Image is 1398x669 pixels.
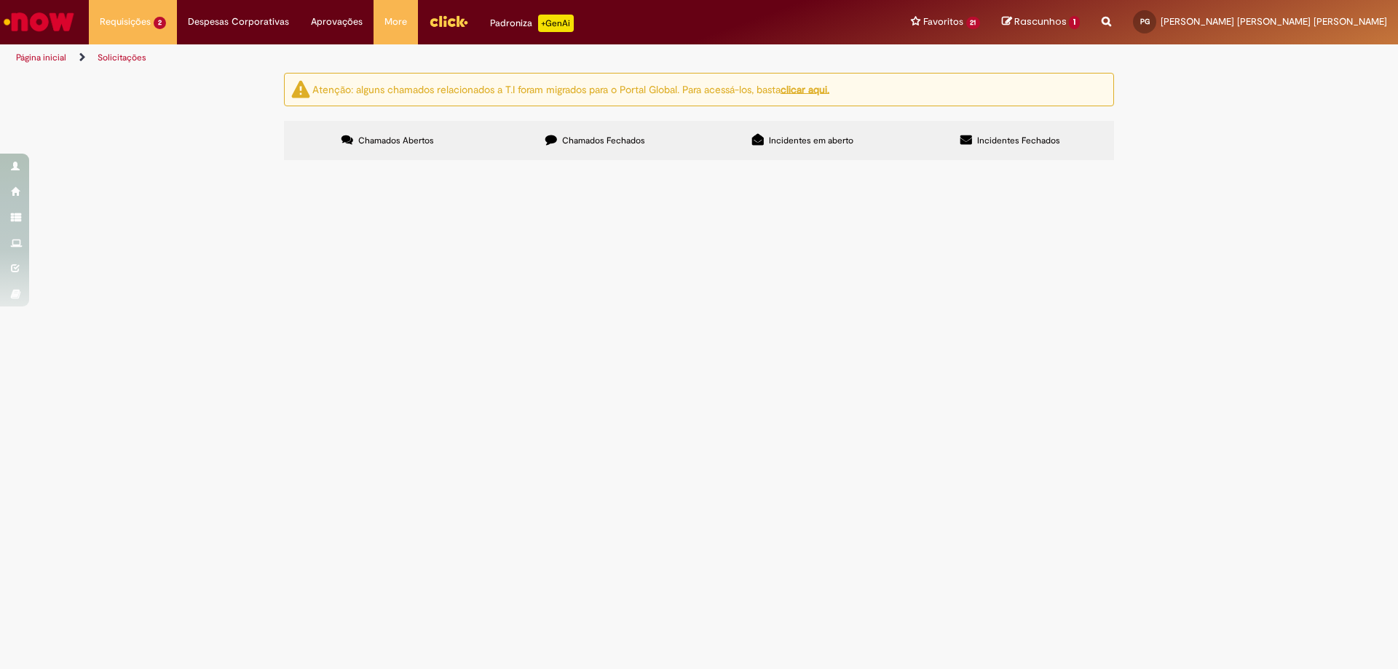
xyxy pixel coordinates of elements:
[781,82,829,95] a: clicar aqui.
[923,15,963,29] span: Favoritos
[538,15,574,32] p: +GenAi
[769,135,853,146] span: Incidentes em aberto
[1140,17,1150,26] span: PG
[358,135,434,146] span: Chamados Abertos
[312,82,829,95] ng-bind-html: Atenção: alguns chamados relacionados a T.I foram migrados para o Portal Global. Para acessá-los,...
[977,135,1060,146] span: Incidentes Fechados
[188,15,289,29] span: Despesas Corporativas
[100,15,151,29] span: Requisições
[490,15,574,32] div: Padroniza
[1069,16,1080,29] span: 1
[384,15,407,29] span: More
[1161,15,1387,28] span: [PERSON_NAME] [PERSON_NAME] [PERSON_NAME]
[16,52,66,63] a: Página inicial
[154,17,166,29] span: 2
[1,7,76,36] img: ServiceNow
[311,15,363,29] span: Aprovações
[562,135,645,146] span: Chamados Fechados
[11,44,921,71] ul: Trilhas de página
[98,52,146,63] a: Solicitações
[1002,15,1080,29] a: Rascunhos
[966,17,981,29] span: 21
[1014,15,1067,28] span: Rascunhos
[429,10,468,32] img: click_logo_yellow_360x200.png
